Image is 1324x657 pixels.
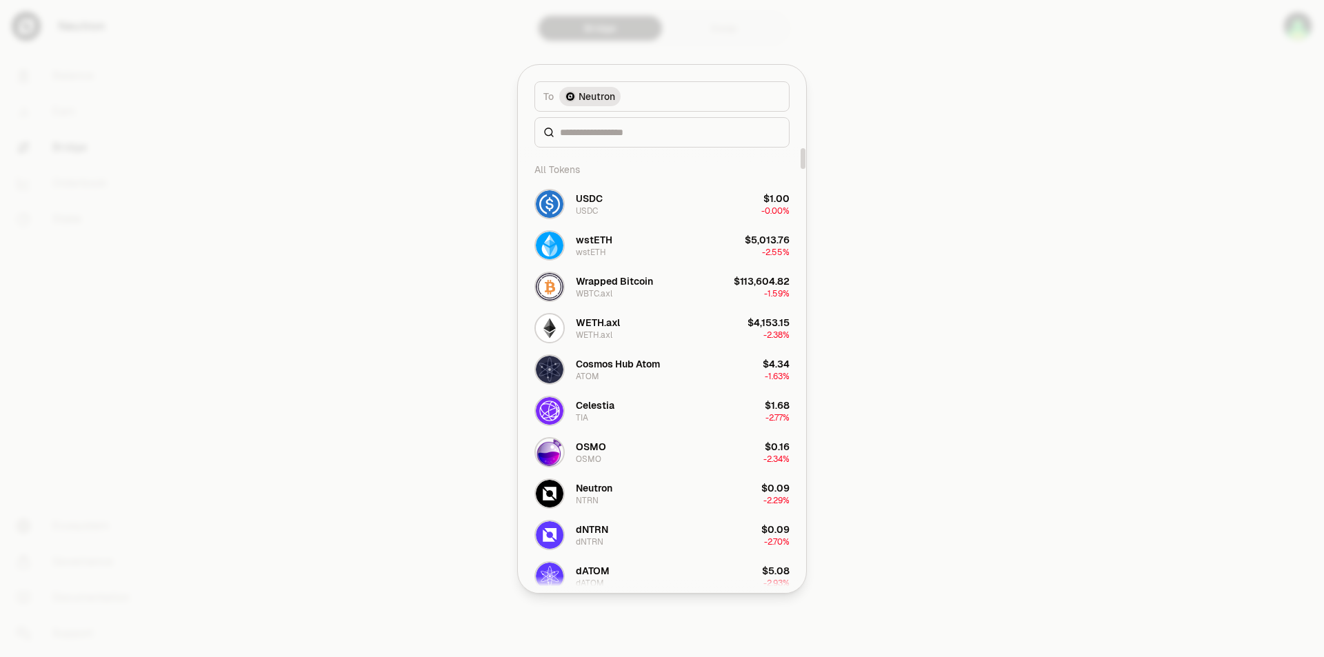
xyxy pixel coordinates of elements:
button: WBTC.axl LogoWrapped BitcoinWBTC.axl$113,604.82-1.59% [526,266,798,307]
img: dATOM Logo [536,563,563,590]
span: -2.38% [763,330,790,341]
button: dNTRN LogodNTRNdNTRN$0.09-2.70% [526,514,798,556]
div: USDC [576,205,598,216]
div: TIA [576,412,588,423]
img: dNTRN Logo [536,521,563,549]
div: $113,604.82 [734,274,790,288]
div: wstETH [576,233,612,247]
span: -2.29% [763,495,790,506]
span: To [543,90,554,103]
div: All Tokens [526,156,798,183]
div: USDC [576,192,603,205]
button: USDC LogoUSDCUSDC$1.00-0.00% [526,183,798,225]
div: $0.09 [761,523,790,536]
div: OSMO [576,440,606,454]
div: Celestia [576,398,614,412]
div: Wrapped Bitcoin [576,274,653,288]
div: $0.09 [761,481,790,495]
div: NTRN [576,495,599,506]
div: $4,153.15 [748,316,790,330]
div: ATOM [576,371,599,382]
div: WETH.axl [576,330,612,341]
span: -2.34% [763,454,790,465]
span: -1.63% [765,371,790,382]
img: wstETH Logo [536,232,563,259]
div: dNTRN [576,536,603,547]
span: -1.59% [764,288,790,299]
div: Neutron [576,481,612,495]
div: dNTRN [576,523,608,536]
span: -0.00% [761,205,790,216]
span: -2.70% [764,536,790,547]
span: -2.77% [765,412,790,423]
button: OSMO LogoOSMOOSMO$0.16-2.34% [526,432,798,473]
div: $0.16 [765,440,790,454]
img: OSMO Logo [536,438,563,466]
button: NTRN LogoNeutronNTRN$0.09-2.29% [526,473,798,514]
div: Cosmos Hub Atom [576,357,660,371]
div: dATOM [576,578,604,589]
div: $5,013.76 [745,233,790,247]
img: WBTC.axl Logo [536,273,563,301]
img: WETH.axl Logo [536,314,563,342]
div: $5.08 [762,564,790,578]
button: ToNeutron LogoNeutron [534,81,790,112]
div: dATOM [576,564,610,578]
div: OSMO [576,454,601,465]
img: Neutron Logo [565,91,576,102]
button: ATOM LogoCosmos Hub AtomATOM$4.34-1.63% [526,349,798,390]
div: WETH.axl [576,316,620,330]
div: WBTC.axl [576,288,612,299]
img: NTRN Logo [536,480,563,507]
span: Neutron [579,90,615,103]
span: -2.93% [763,578,790,589]
div: wstETH [576,247,606,258]
div: $4.34 [763,357,790,371]
img: ATOM Logo [536,356,563,383]
button: WETH.axl LogoWETH.axlWETH.axl$4,153.15-2.38% [526,307,798,349]
div: $1.00 [763,192,790,205]
button: wstETH LogowstETHwstETH$5,013.76-2.55% [526,225,798,266]
div: $1.68 [765,398,790,412]
button: TIA LogoCelestiaTIA$1.68-2.77% [526,390,798,432]
img: TIA Logo [536,397,563,425]
button: dATOM LogodATOMdATOM$5.08-2.93% [526,556,798,597]
span: -2.55% [762,247,790,258]
img: USDC Logo [536,190,563,218]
